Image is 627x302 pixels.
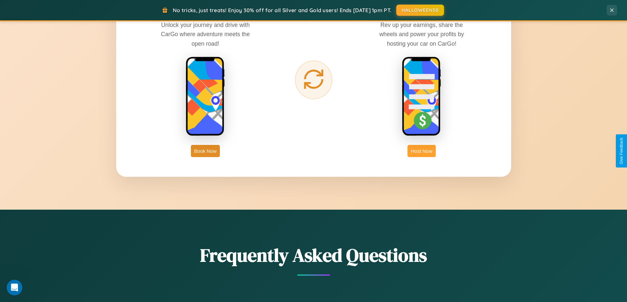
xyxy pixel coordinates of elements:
[619,138,624,164] div: Give Feedback
[7,280,22,295] iframe: Intercom live chat
[372,20,471,48] p: Rev up your earnings, share the wheels and power your profits by hosting your car on CarGo!
[186,57,225,137] img: rent phone
[116,243,511,268] h2: Frequently Asked Questions
[402,57,441,137] img: host phone
[173,7,391,13] span: No tricks, just treats! Enjoy 30% off for all Silver and Gold users! Ends [DATE] 1pm PT.
[191,145,220,157] button: Book Now
[156,20,255,48] p: Unlock your journey and drive with CarGo where adventure meets the open road!
[396,5,444,16] button: HALLOWEEN30
[407,145,435,157] button: Host Now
